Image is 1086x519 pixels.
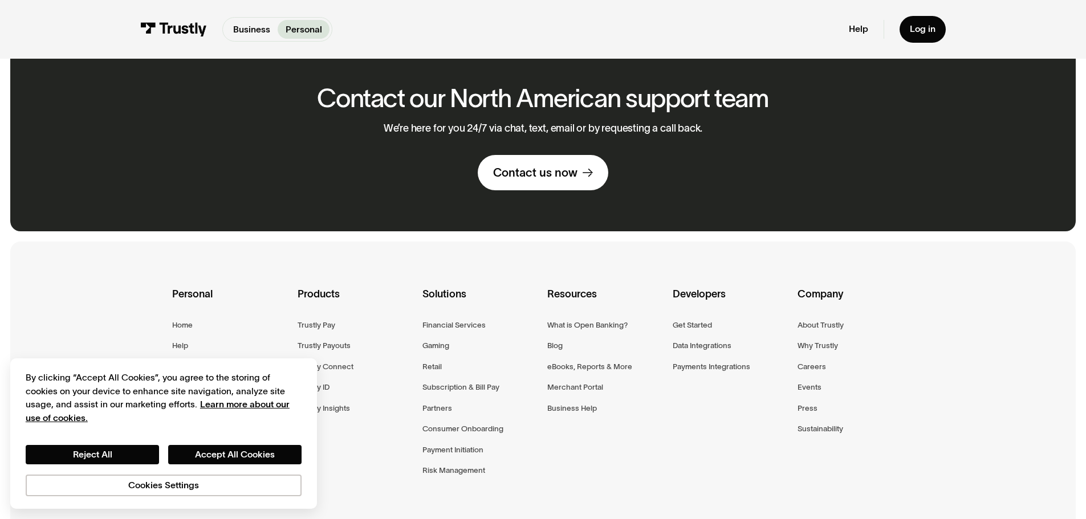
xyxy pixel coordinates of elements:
[168,445,302,464] button: Accept All Cookies
[10,358,317,509] div: Cookie banner
[673,286,788,318] div: Developers
[422,422,503,435] a: Consumer Onboarding
[26,475,302,496] button: Cookies Settings
[422,286,538,318] div: Solutions
[422,360,442,373] a: Retail
[26,371,302,496] div: Privacy
[547,381,603,394] a: Merchant Portal
[673,360,750,373] a: Payments Integrations
[798,360,826,373] a: Careers
[798,339,838,352] a: Why Trustly
[798,286,913,318] div: Company
[478,155,608,190] a: Contact us now
[798,381,821,394] a: Events
[298,402,350,415] a: Trustly Insights
[673,318,712,332] a: Get Started
[298,360,353,373] a: Trustly Connect
[422,464,485,477] a: Risk Management
[140,22,207,36] img: Trustly Logo
[493,165,577,180] div: Contact us now
[422,318,486,332] a: Financial Services
[384,122,703,135] p: We’re here for you 24/7 via chat, text, email or by requesting a call back.
[298,339,351,352] a: Trustly Payouts
[172,286,288,318] div: Personal
[233,23,270,36] p: Business
[547,286,663,318] div: Resources
[910,23,935,35] div: Log in
[286,23,322,36] p: Personal
[317,84,769,112] h2: Contact our North American support team
[673,339,731,352] a: Data Integrations
[900,16,946,43] a: Log in
[298,286,413,318] div: Products
[798,318,844,332] a: About Trustly
[225,20,278,39] a: Business
[26,445,159,464] button: Reject All
[422,381,499,394] a: Subscription & Bill Pay
[547,318,628,332] a: What is Open Banking?
[798,422,843,435] a: Sustainability
[547,402,597,415] a: Business Help
[172,339,188,352] a: Help
[298,318,335,332] a: Trustly Pay
[547,339,563,352] a: Blog
[547,360,632,373] a: eBooks, Reports & More
[422,402,452,415] a: Partners
[172,318,193,332] a: Home
[278,20,330,39] a: Personal
[422,339,449,352] a: Gaming
[798,402,817,415] a: Press
[849,23,868,35] a: Help
[26,371,302,424] div: By clicking “Accept All Cookies”, you agree to the storing of cookies on your device to enhance s...
[422,443,483,456] a: Payment Initiation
